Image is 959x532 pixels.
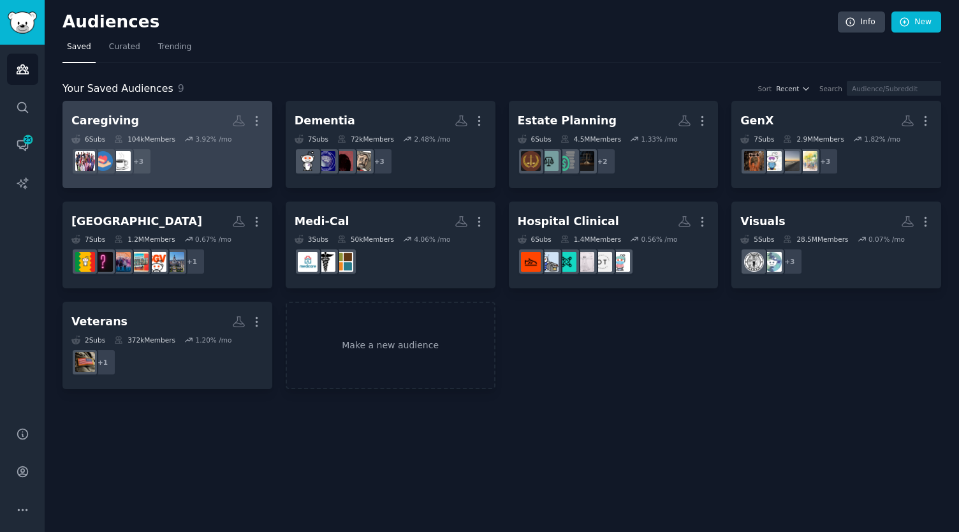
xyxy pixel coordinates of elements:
[114,135,175,144] div: 104k Members
[740,135,774,144] div: 7 Sub s
[518,235,552,244] div: 6 Sub s
[71,135,105,144] div: 6 Sub s
[62,81,173,97] span: Your Saved Audiences
[864,135,900,144] div: 1.82 % /mo
[337,235,394,244] div: 50k Members
[891,11,941,33] a: New
[154,37,196,63] a: Trending
[333,151,353,171] img: DementiaMemes
[641,135,678,144] div: 1.33 % /mo
[740,235,774,244] div: 5 Sub s
[71,113,139,129] div: Caregiving
[62,101,272,188] a: Caregiving6Subs104kMembers3.92% /mo+3eldercareCaregiverSupportAgingParents
[93,151,113,171] img: CaregiverSupport
[744,252,764,272] img: MapPorn
[731,202,941,289] a: Visuals5Subs28.5MMembers0.07% /mo+3dataisbeautifulMapPorn
[351,151,371,171] img: DementiaSupport
[589,148,616,175] div: + 2
[71,314,128,330] div: Veterans
[592,252,612,272] img: OccupationalTherapy
[819,84,842,93] div: Search
[518,214,619,230] div: Hospital Clinical
[71,214,202,230] div: [GEOGRAPHIC_DATA]
[125,148,152,175] div: + 3
[812,148,838,175] div: + 3
[286,302,495,389] a: Make a new audience
[780,151,800,171] img: retirement
[62,302,272,389] a: Veterans2Subs372kMembers1.20% /mo+1VeteransBenefits
[105,37,145,63] a: Curated
[75,352,95,372] img: VeteransBenefits
[838,11,885,33] a: Info
[178,82,184,94] span: 9
[641,235,678,244] div: 0.56 % /mo
[129,252,149,272] img: altadena
[783,235,848,244] div: 28.5M Members
[89,349,116,376] div: + 1
[179,248,205,275] div: + 1
[316,252,335,272] img: Medicaid
[337,135,394,144] div: 72k Members
[798,151,817,171] img: Aging
[557,252,576,272] img: socialwork
[366,148,393,175] div: + 3
[521,252,541,272] img: hospitalsocialwork
[575,252,594,272] img: physicaltherapy
[783,135,844,144] div: 2.9M Members
[762,151,782,171] img: nostalgia
[539,252,559,272] img: nursing
[75,252,95,272] img: LosAngeles
[560,135,621,144] div: 4.5M Members
[610,252,630,272] img: cna
[62,202,272,289] a: [GEOGRAPHIC_DATA]7Subs1.2MMembers0.67% /mo+1pasadenasgvaltadenaLosAngelesSocialClubAskLosAngelesL...
[62,12,838,33] h2: Audiences
[740,113,773,129] div: GenX
[762,252,782,272] img: dataisbeautiful
[509,202,719,289] a: Hospital Clinical6Subs1.4MMembers0.56% /mocnaOccupationalTherapyphysicaltherapysocialworknursingh...
[286,202,495,289] a: Medi-Cal3Subs50kMembers4.06% /moIHSSMedicaidmedicare
[111,252,131,272] img: LosAngelesSocialClub
[740,214,785,230] div: Visuals
[295,214,349,230] div: Medi-Cal
[414,135,451,144] div: 2.48 % /mo
[158,41,191,53] span: Trending
[295,135,328,144] div: 7 Sub s
[560,235,621,244] div: 1.4M Members
[286,101,495,188] a: Dementia7Subs72kMembers2.48% /mo+3DementiaSupportDementiaMemesDementiaHelpAlzheimers
[298,151,318,171] img: Alzheimers
[521,151,541,171] img: AskALawyer
[518,135,552,144] div: 6 Sub s
[195,135,231,144] div: 3.92 % /mo
[575,151,594,171] img: LawyerAdvice
[114,336,175,344] div: 372k Members
[7,129,38,161] a: 25
[758,84,772,93] div: Sort
[111,151,131,171] img: eldercare
[518,113,617,129] div: Estate Planning
[557,151,576,171] img: FinancialPlanning
[744,151,764,171] img: GenX
[71,336,105,344] div: 2 Sub s
[316,151,335,171] img: DementiaHelp
[22,135,34,144] span: 25
[295,113,355,129] div: Dementia
[539,151,559,171] img: EstatePlanning
[195,336,231,344] div: 1.20 % /mo
[731,101,941,188] a: GenX7Subs2.9MMembers1.82% /mo+3AgingretirementnostalgiaGenX
[114,235,175,244] div: 1.2M Members
[847,81,941,96] input: Audience/Subreddit
[776,84,799,93] span: Recent
[295,235,328,244] div: 3 Sub s
[776,84,810,93] button: Recent
[67,41,91,53] span: Saved
[298,252,318,272] img: medicare
[776,248,803,275] div: + 3
[93,252,113,272] img: AskLosAngeles
[414,235,451,244] div: 4.06 % /mo
[195,235,231,244] div: 0.67 % /mo
[109,41,140,53] span: Curated
[75,151,95,171] img: AgingParents
[509,101,719,188] a: Estate Planning6Subs4.5MMembers1.33% /mo+2LawyerAdviceFinancialPlanningEstatePlanningAskALawyer
[333,252,353,272] img: IHSS
[868,235,905,244] div: 0.07 % /mo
